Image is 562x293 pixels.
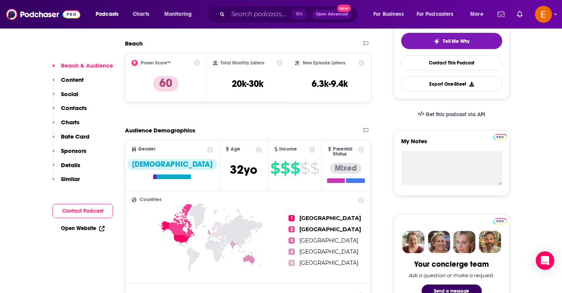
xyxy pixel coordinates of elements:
[417,9,454,20] span: For Podcasters
[299,237,358,244] span: [GEOGRAPHIC_DATA]
[373,9,404,20] span: For Business
[493,134,507,140] img: Podchaser Pro
[221,60,264,66] h2: Total Monthly Listens
[232,78,263,90] h3: 20k-30k
[401,137,502,151] label: My Notes
[61,147,86,154] p: Sponsors
[494,8,508,21] a: Show notifications dropdown
[125,40,143,47] h2: Reach
[316,12,348,16] span: Open Advanced
[52,133,89,147] button: Rate Card
[289,249,295,255] span: 4
[128,8,154,20] a: Charts
[425,111,485,118] span: Get this podcast via API
[470,9,483,20] span: More
[479,231,501,253] img: Jon Profile
[289,226,295,232] span: 2
[434,38,440,44] img: tell me why sparkle
[138,147,155,152] span: Gender
[133,9,149,20] span: Charts
[61,133,89,140] p: Rate Card
[52,104,87,119] button: Contacts
[290,162,300,174] span: $
[303,60,345,66] h2: New Episode Listens
[401,55,502,70] a: Contact This Podcast
[231,147,240,152] span: Age
[125,127,195,134] h2: Audience Demographics
[52,119,79,133] button: Charts
[61,76,84,83] p: Content
[535,6,552,23] span: Logged in as emilymorris
[333,147,357,157] span: Parental Status
[52,204,113,218] button: Contact Podcast
[127,159,217,170] div: [DEMOGRAPHIC_DATA]
[493,133,507,140] a: Pro website
[52,161,80,176] button: Details
[402,231,425,253] img: Sydney Profile
[428,231,450,253] img: Barbara Profile
[409,272,494,278] div: Ask a question or make a request.
[412,8,465,20] button: open menu
[289,260,295,266] span: 5
[289,215,295,221] span: 1
[299,248,358,255] span: [GEOGRAPHIC_DATA]
[153,76,179,91] p: 60
[299,226,361,233] span: [GEOGRAPHIC_DATA]
[443,38,469,44] span: Tell Me Why
[96,9,118,20] span: Podcasts
[61,90,78,98] p: Social
[61,161,80,169] p: Details
[535,6,552,23] img: User Profile
[330,163,361,174] div: Mixed
[6,7,80,22] img: Podchaser - Follow, Share and Rate Podcasts
[61,119,79,126] p: Charts
[52,175,80,190] button: Similar
[61,175,80,183] p: Similar
[228,8,292,20] input: Search podcasts, credits, & more...
[514,8,526,21] a: Show notifications dropdown
[414,259,489,269] div: Your concierge team
[141,60,171,66] h2: Power Score™
[52,90,78,105] button: Social
[52,147,86,161] button: Sponsors
[214,5,365,23] div: Search podcasts, credits, & more...
[61,104,87,112] p: Contacts
[493,218,507,224] img: Podchaser Pro
[289,237,295,244] span: 3
[230,162,257,177] span: 32 yo
[52,76,84,90] button: Content
[310,162,319,174] span: $
[279,147,297,152] span: Income
[412,105,492,124] a: Get this podcast via API
[300,162,309,174] span: $
[292,9,306,19] span: ⌘ K
[299,215,361,222] span: [GEOGRAPHIC_DATA]
[61,225,105,232] a: Open Website
[159,8,202,20] button: open menu
[61,62,113,69] p: Reach & Audience
[337,5,351,12] span: New
[493,217,507,224] a: Pro website
[401,33,502,49] button: tell me why sparkleTell Me Why
[52,62,113,76] button: Reach & Audience
[270,162,280,174] span: $
[140,197,162,202] span: Countries
[535,6,552,23] button: Show profile menu
[465,8,493,20] button: open menu
[312,10,351,19] button: Open AdvancedNew
[90,8,128,20] button: open menu
[299,259,358,266] span: [GEOGRAPHIC_DATA]
[401,76,502,91] button: Export One-Sheet
[368,8,413,20] button: open menu
[280,162,290,174] span: $
[453,231,476,253] img: Jules Profile
[536,251,554,270] div: Open Intercom Messenger
[312,78,348,90] h3: 6.3k-9.4k
[164,9,192,20] span: Monitoring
